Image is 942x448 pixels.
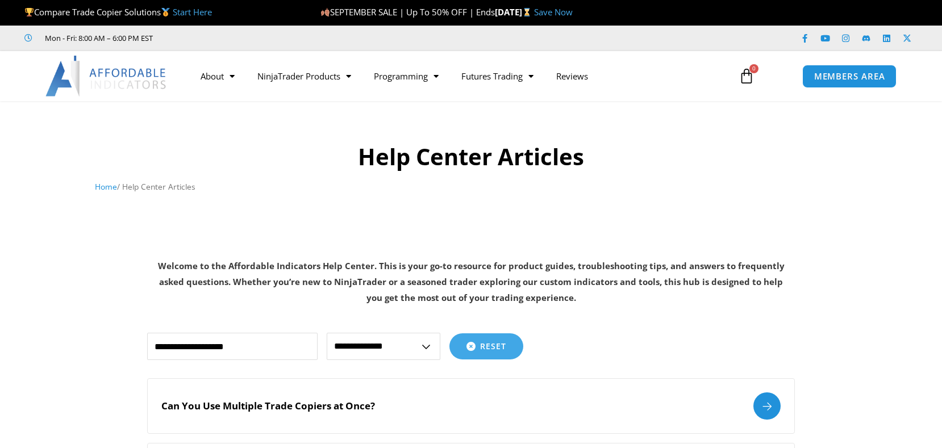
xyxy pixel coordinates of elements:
[173,6,212,18] a: Start Here
[450,63,545,89] a: Futures Trading
[480,342,506,350] span: Reset
[320,6,495,18] span: SEPTEMBER SALE | Up To 50% OFF | Ends
[545,63,599,89] a: Reviews
[523,8,531,16] img: ⌛
[449,333,523,359] button: Reset
[362,63,450,89] a: Programming
[161,8,170,16] img: 🥇
[321,8,330,16] img: 🍂
[45,56,168,97] img: LogoAI | Affordable Indicators – NinjaTrader
[158,260,785,303] strong: Welcome to the Affordable Indicators Help Center. This is your go-to resource for product guides,...
[25,8,34,16] img: 🏆
[24,6,212,18] span: Compare Trade Copier Solutions
[749,64,758,73] span: 0
[495,6,534,18] strong: [DATE]
[95,141,848,173] h1: Help Center Articles
[42,31,153,45] span: Mon - Fri: 8:00 AM – 6:00 PM EST
[814,72,885,81] span: MEMBERS AREA
[169,32,339,44] iframe: Customer reviews powered by Trustpilot
[95,179,848,194] nav: Breadcrumb
[722,60,772,93] a: 0
[246,63,362,89] a: NinjaTrader Products
[147,378,795,434] a: Can You Use Multiple Trade Copiers at Once?
[802,65,897,88] a: MEMBERS AREA
[161,400,375,412] h2: Can You Use Multiple Trade Copiers at Once?
[189,63,246,89] a: About
[534,6,573,18] a: Save Now
[95,181,117,192] a: Home
[189,63,726,89] nav: Menu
